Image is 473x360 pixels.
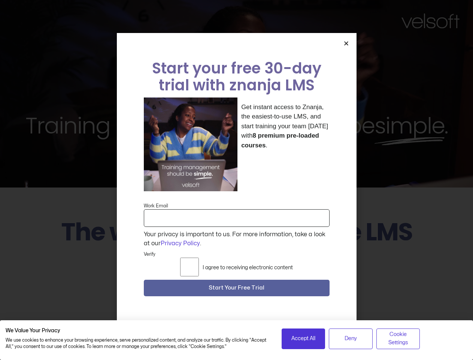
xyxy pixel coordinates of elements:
span: Deny [345,334,357,343]
h2: Start your free 30-day trial with znanja LMS [144,60,330,94]
a: Privacy Policy [161,240,200,246]
span: Start Your Free Trial [209,283,264,292]
label: I agree to receiving electronic content [203,265,293,270]
p: We use cookies to enhance your browsing experience, serve personalized content, and analyze our t... [6,337,270,350]
label: Verify [144,251,155,258]
button: Accept all cookies [282,328,325,349]
p: Get instant access to Znanja, the easiest-to-use LMS, and start training your team [DATE] with . [241,102,329,150]
h2: We Value Your Privacy [6,327,270,334]
button: Start Your Free Trial [144,280,330,296]
img: a woman sitting at her laptop dancing [144,97,238,192]
a: Close [343,40,349,46]
div: Your privacy is important to us. For more information, take a look at our . [143,230,330,248]
span: Cookie Settings [381,330,415,347]
button: Adjust cookie preferences [376,328,420,349]
label: Work Email [144,202,168,209]
span: Accept All [291,334,315,343]
strong: 8 premium pre-loaded courses [241,132,319,149]
button: Deny all cookies [329,328,373,349]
